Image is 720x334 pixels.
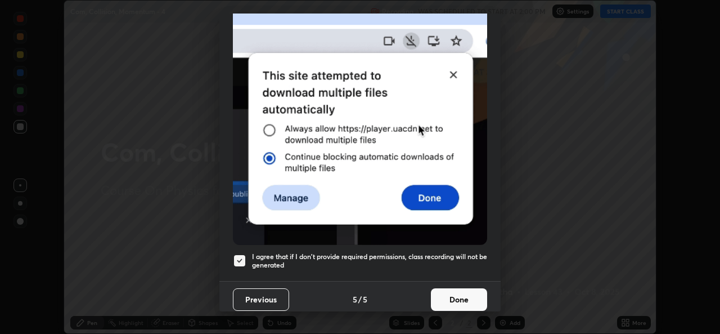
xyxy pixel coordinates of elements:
button: Previous [233,288,289,311]
h4: 5 [363,293,367,305]
h4: 5 [353,293,357,305]
h5: I agree that if I don't provide required permissions, class recording will not be generated [252,252,487,270]
h4: / [358,293,362,305]
button: Done [431,288,487,311]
